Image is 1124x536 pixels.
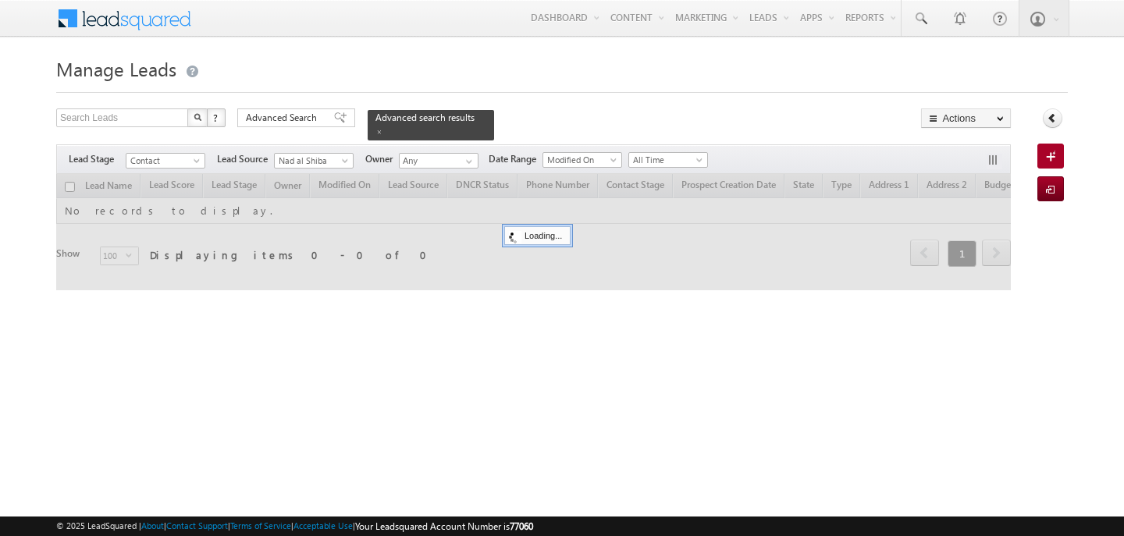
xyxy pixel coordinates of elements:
span: Lead Stage [69,152,126,166]
span: © 2025 LeadSquared | | | | | [56,519,533,534]
button: ? [207,108,226,127]
input: Type to Search [399,153,478,169]
span: Advanced Search [246,111,322,125]
span: Modified On [543,153,617,167]
span: Your Leadsquared Account Number is [355,520,533,532]
span: All Time [629,153,703,167]
a: Acceptable Use [293,520,353,531]
a: Contact [126,153,205,169]
span: Nad al Shiba [275,154,349,168]
div: Loading... [504,226,571,245]
span: Owner [365,152,399,166]
span: ? [213,111,220,124]
a: Show All Items [457,154,477,169]
a: About [141,520,164,531]
img: Search [194,113,201,121]
span: Lead Source [217,152,274,166]
button: Actions [921,108,1011,128]
a: Contact Support [166,520,228,531]
span: Date Range [489,152,542,166]
span: Advanced search results [375,112,475,123]
span: Contact [126,154,201,168]
a: Terms of Service [230,520,291,531]
a: All Time [628,152,708,168]
span: Manage Leads [56,56,176,81]
a: Nad al Shiba [274,153,354,169]
span: 77060 [510,520,533,532]
a: Modified On [542,152,622,168]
